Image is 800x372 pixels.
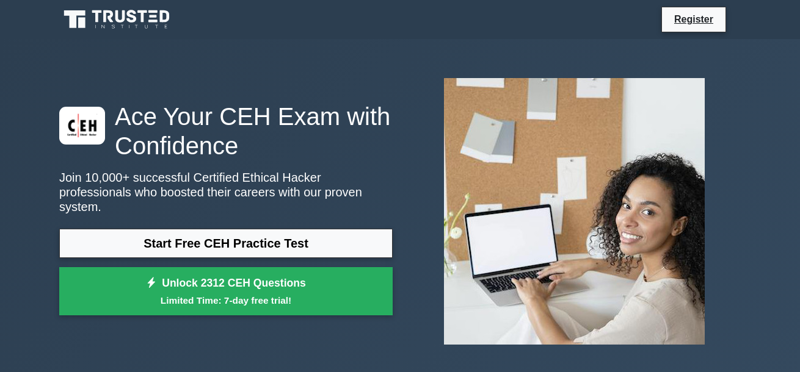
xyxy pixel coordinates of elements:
[59,267,393,316] a: Unlock 2312 CEH QuestionsLimited Time: 7-day free trial!
[59,170,393,214] p: Join 10,000+ successful Certified Ethical Hacker professionals who boosted their careers with our...
[59,102,393,160] h1: Ace Your CEH Exam with Confidence
[59,229,393,258] a: Start Free CEH Practice Test
[667,12,721,27] a: Register
[75,293,377,307] small: Limited Time: 7-day free trial!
